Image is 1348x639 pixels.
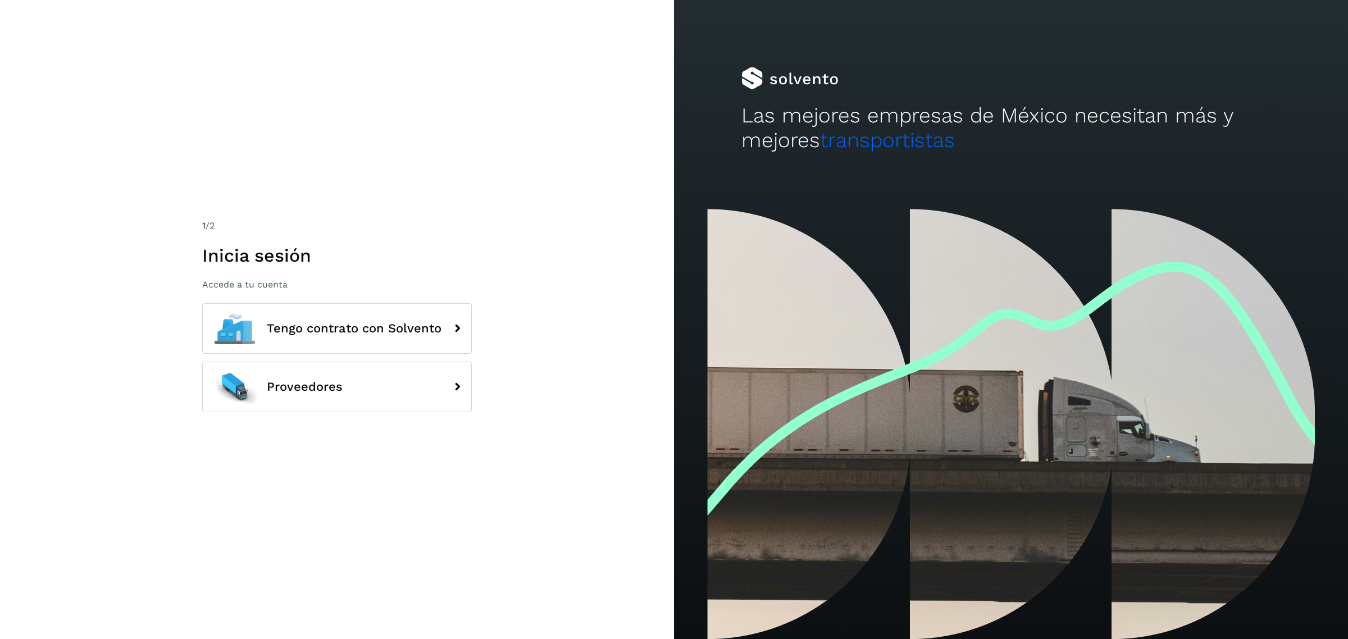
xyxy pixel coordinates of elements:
span: Tengo contrato con Solvento [267,322,441,335]
h1: Inicia sesión [202,245,472,266]
button: Proveedores [202,362,472,412]
h2: Las mejores empresas de México necesitan más y mejores [741,103,1281,153]
span: 1 [202,220,206,231]
p: Accede a tu cuenta [202,279,472,290]
span: transportistas [820,128,955,152]
button: Tengo contrato con Solvento [202,303,472,354]
div: /2 [202,219,472,232]
span: Proveedores [267,380,343,394]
